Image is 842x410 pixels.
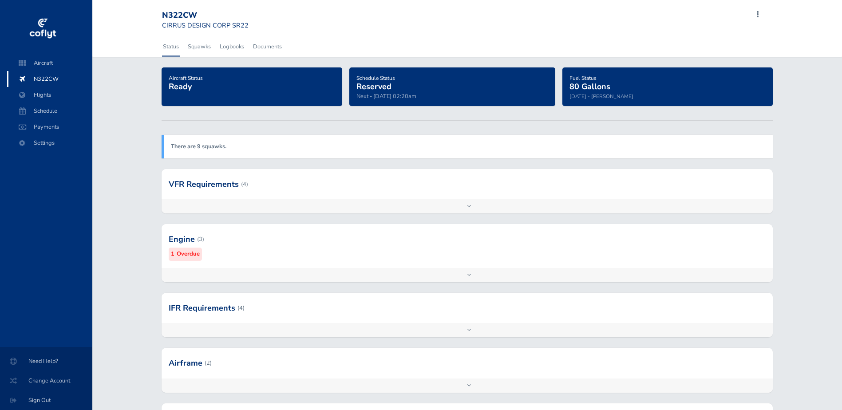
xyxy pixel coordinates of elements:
a: Documents [252,37,283,56]
small: CIRRUS DESIGN CORP SR22 [162,21,249,30]
a: Squawks [187,37,212,56]
span: Aircraft Status [169,75,203,82]
div: N322CW [162,11,249,20]
span: Ready [169,81,192,92]
a: Logbooks [219,37,245,56]
small: [DATE] - [PERSON_NAME] [569,93,633,100]
span: Need Help? [11,353,82,369]
span: Next - [DATE] 02:20am [356,92,416,100]
small: Overdue [177,249,200,259]
a: Status [162,37,180,56]
span: Settings [16,135,83,151]
span: Payments [16,119,83,135]
span: 80 Gallons [569,81,610,92]
span: Schedule Status [356,75,395,82]
a: Schedule StatusReserved [356,72,395,92]
span: Sign Out [11,392,82,408]
img: coflyt logo [28,16,57,42]
span: Aircraft [16,55,83,71]
span: Change Account [11,373,82,389]
span: N322CW [16,71,83,87]
span: Flights [16,87,83,103]
span: Fuel Status [569,75,597,82]
span: Reserved [356,81,391,92]
a: There are 9 squawks. [171,142,226,150]
span: Schedule [16,103,83,119]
